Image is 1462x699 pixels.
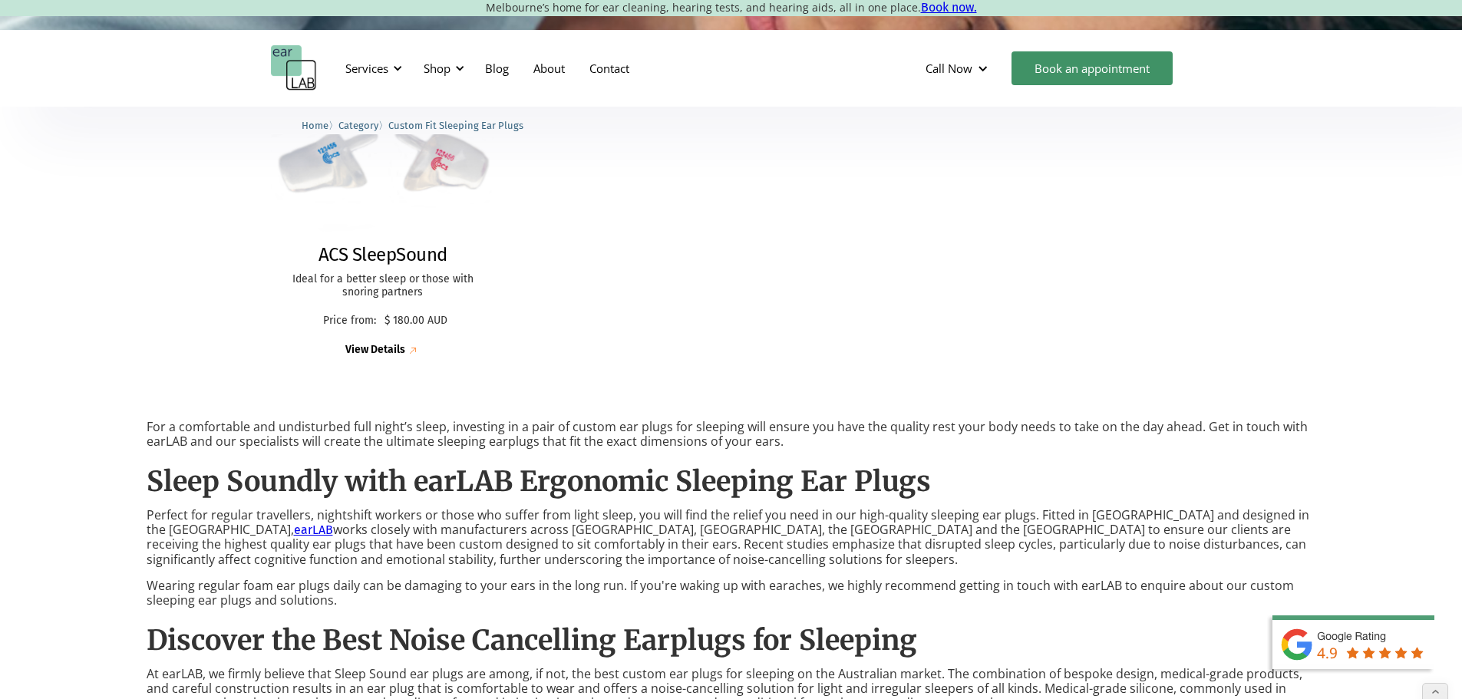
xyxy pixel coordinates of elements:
span: Home [302,120,328,131]
h2: Discover the Best Noise Cancelling Earplugs for Sleeping [147,623,1316,659]
a: About [521,46,577,91]
h2: Sleep Soundly with earLAB Ergonomic Sleeping Ear Plugs [147,464,1316,500]
a: Contact [577,46,642,91]
a: Category [338,117,378,132]
div: Call Now [926,61,972,76]
span: Custom Fit Sleeping Ear Plugs [388,120,523,131]
p: $ 180.00 AUD [384,315,447,328]
a: Custom Fit Sleeping Ear Plugs [388,117,523,132]
p: Ideal for a better sleep or those with snoring partners [286,273,480,299]
li: 〉 [302,117,338,134]
img: ACS SleepSound [260,77,506,247]
a: home [271,45,317,91]
div: Shop [424,61,450,76]
a: Book an appointment [1012,51,1173,85]
span: Category [338,120,378,131]
div: Call Now [913,45,1004,91]
a: earLAB [294,523,333,537]
div: Services [345,61,388,76]
p: Wearing regular foam ear plugs daily can be damaging to your ears in the long run. If you're waki... [147,579,1316,608]
h2: ACS SleepSound [318,244,447,266]
a: ACS SleepSoundACS SleepSoundIdeal for a better sleep or those with snoring partnersPrice from:$ 1... [271,84,496,358]
div: View Details [345,344,405,357]
a: Home [302,117,328,132]
p: Perfect for regular travellers, nightshift workers or those who suffer from light sleep, you will... [147,508,1316,567]
p: Price from: [318,315,381,328]
div: Services [336,45,407,91]
div: Shop [414,45,469,91]
li: 〉 [338,117,388,134]
a: Blog [473,46,521,91]
p: For a comfortable and undisturbed full night’s sleep, investing in a pair of custom ear plugs for... [147,420,1316,449]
